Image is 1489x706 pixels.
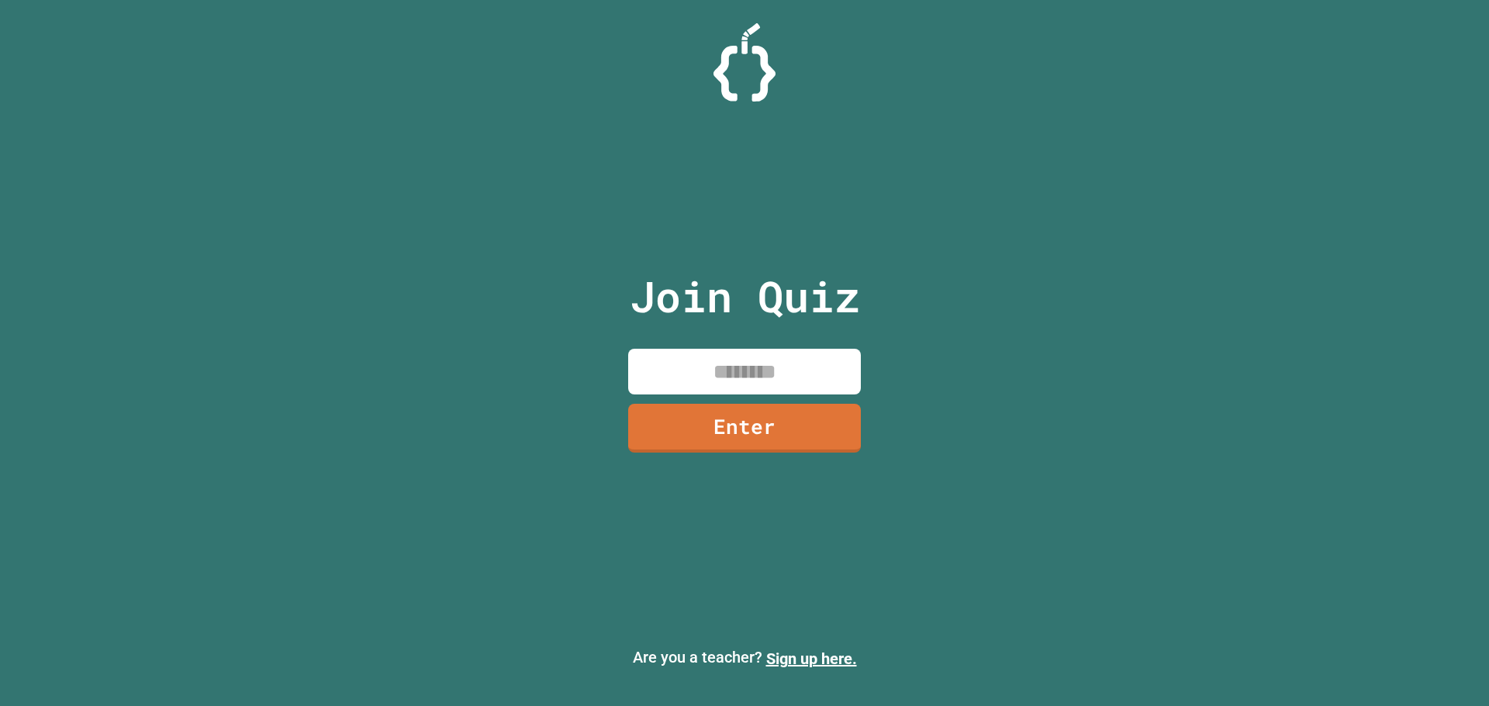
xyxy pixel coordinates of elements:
[628,404,861,453] a: Enter
[630,264,860,329] p: Join Quiz
[766,649,857,668] a: Sign up here.
[1424,644,1473,691] iframe: chat widget
[713,23,776,102] img: Logo.svg
[1360,577,1473,642] iframe: chat widget
[12,646,1477,670] p: Are you a teacher?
